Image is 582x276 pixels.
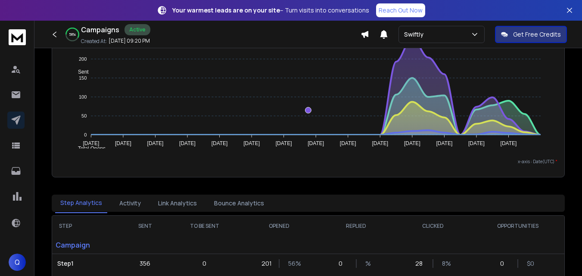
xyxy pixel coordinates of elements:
[55,193,107,213] button: Step Analytics
[209,194,269,213] button: Bounce Analytics
[317,216,395,236] th: REPLIED
[172,6,280,14] strong: Your warmest leads are on your site
[9,254,26,271] button: Q
[69,32,76,37] p: 58 %
[179,140,196,146] tspan: [DATE]
[395,216,472,236] th: CLICKED
[81,25,119,35] h1: Campaigns
[500,259,509,268] p: 0
[57,259,117,268] p: Step 1
[81,38,107,45] p: Created At:
[340,140,356,146] tspan: [DATE]
[404,140,420,146] tspan: [DATE]
[52,216,122,236] th: STEP
[243,140,260,146] tspan: [DATE]
[72,69,89,75] span: Sent
[404,30,427,39] p: Swiftly
[527,259,535,268] p: $ 0
[501,140,517,146] tspan: [DATE]
[84,132,87,137] tspan: 0
[339,259,347,268] p: 0
[59,158,557,165] p: x-axis : Date(UTC)
[79,56,87,62] tspan: 200
[122,216,168,236] th: SENT
[72,146,106,152] span: Total Opens
[109,37,150,44] p: [DATE] 09:20 PM
[276,140,292,146] tspan: [DATE]
[365,259,374,268] p: %
[147,140,164,146] tspan: [DATE]
[172,6,369,15] p: – Turn visits into conversations
[124,24,150,35] div: Active
[379,6,423,15] p: Reach Out Now
[261,259,270,268] p: 201
[168,216,240,236] th: TO BE SENT
[52,236,122,254] p: Campaign
[79,94,87,99] tspan: 100
[114,194,146,213] button: Activity
[308,140,324,146] tspan: [DATE]
[471,216,564,236] th: OPPORTUNITIES
[79,75,87,81] tspan: 150
[83,140,99,146] tspan: [DATE]
[9,29,26,45] img: logo
[436,140,453,146] tspan: [DATE]
[202,259,206,268] p: 0
[81,113,87,118] tspan: 50
[372,140,388,146] tspan: [DATE]
[153,194,202,213] button: Link Analytics
[495,26,567,43] button: Get Free Credits
[241,216,318,236] th: OPENED
[442,259,451,268] p: 8 %
[140,259,150,268] p: 356
[513,30,561,39] p: Get Free Credits
[288,259,297,268] p: 56 %
[212,140,228,146] tspan: [DATE]
[115,140,131,146] tspan: [DATE]
[468,140,485,146] tspan: [DATE]
[376,3,425,17] a: Reach Out Now
[415,259,424,268] p: 28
